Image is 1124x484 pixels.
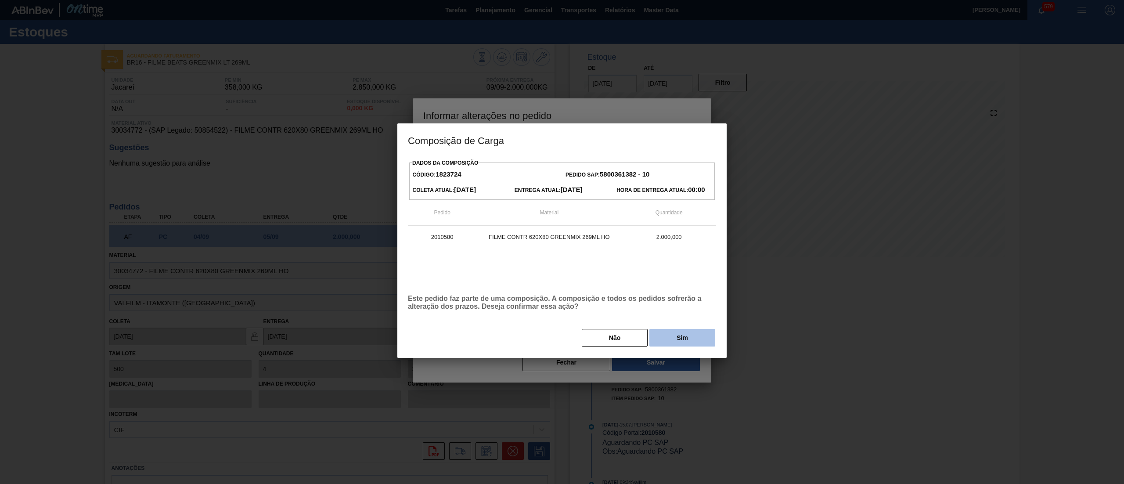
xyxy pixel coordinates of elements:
span: Hora de Entrega Atual: [616,187,705,193]
td: FILME CONTR 620X80 GREENMIX 269ML HO [476,226,622,248]
strong: [DATE] [561,186,583,193]
span: Pedido SAP: [566,172,649,178]
span: Entrega Atual: [515,187,583,193]
button: Sim [649,329,715,347]
span: Pedido [434,209,450,216]
strong: 1823724 [436,170,461,178]
span: Material [540,209,559,216]
span: Código: [413,172,461,178]
span: Coleta Atual: [413,187,476,193]
td: 2.000,000 [622,226,716,248]
strong: 00:00 [688,186,705,193]
h3: Composição de Carga [397,123,727,157]
strong: 5800361382 - 10 [600,170,649,178]
button: Não [582,329,648,347]
td: 2010580 [408,226,476,248]
strong: [DATE] [454,186,476,193]
label: Dados da Composição [412,160,478,166]
p: Este pedido faz parte de uma composição. A composição e todos os pedidos sofrerão a alteração dos... [408,295,716,311]
span: Quantidade [656,209,683,216]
